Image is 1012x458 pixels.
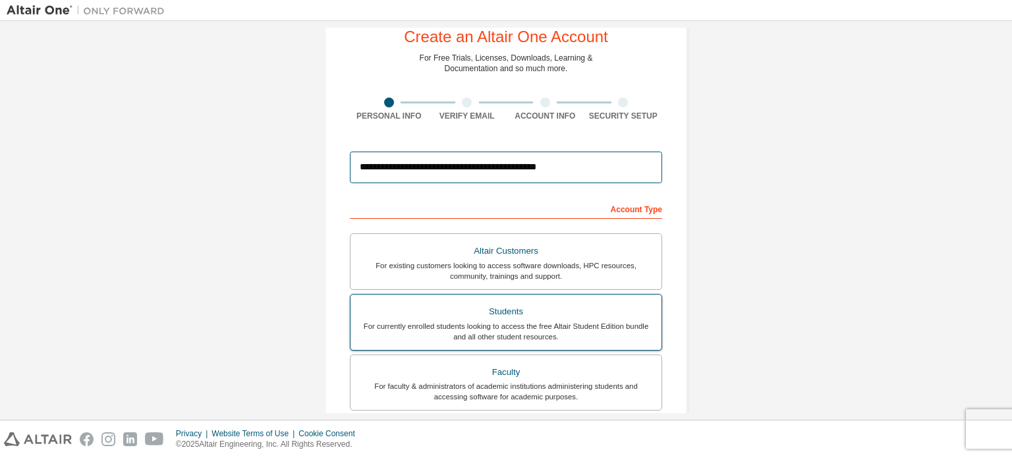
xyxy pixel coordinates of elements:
[145,432,164,446] img: youtube.svg
[123,432,137,446] img: linkedin.svg
[584,111,663,121] div: Security Setup
[101,432,115,446] img: instagram.svg
[298,428,362,439] div: Cookie Consent
[4,432,72,446] img: altair_logo.svg
[7,4,171,17] img: Altair One
[404,29,608,45] div: Create an Altair One Account
[358,363,654,382] div: Faculty
[80,432,94,446] img: facebook.svg
[428,111,507,121] div: Verify Email
[420,53,593,74] div: For Free Trials, Licenses, Downloads, Learning & Documentation and so much more.
[358,321,654,342] div: For currently enrolled students looking to access the free Altair Student Edition bundle and all ...
[350,198,662,219] div: Account Type
[506,111,584,121] div: Account Info
[358,302,654,321] div: Students
[358,260,654,281] div: For existing customers looking to access software downloads, HPC resources, community, trainings ...
[358,242,654,260] div: Altair Customers
[176,439,363,450] p: © 2025 Altair Engineering, Inc. All Rights Reserved.
[176,428,211,439] div: Privacy
[350,111,428,121] div: Personal Info
[211,428,298,439] div: Website Terms of Use
[358,381,654,402] div: For faculty & administrators of academic institutions administering students and accessing softwa...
